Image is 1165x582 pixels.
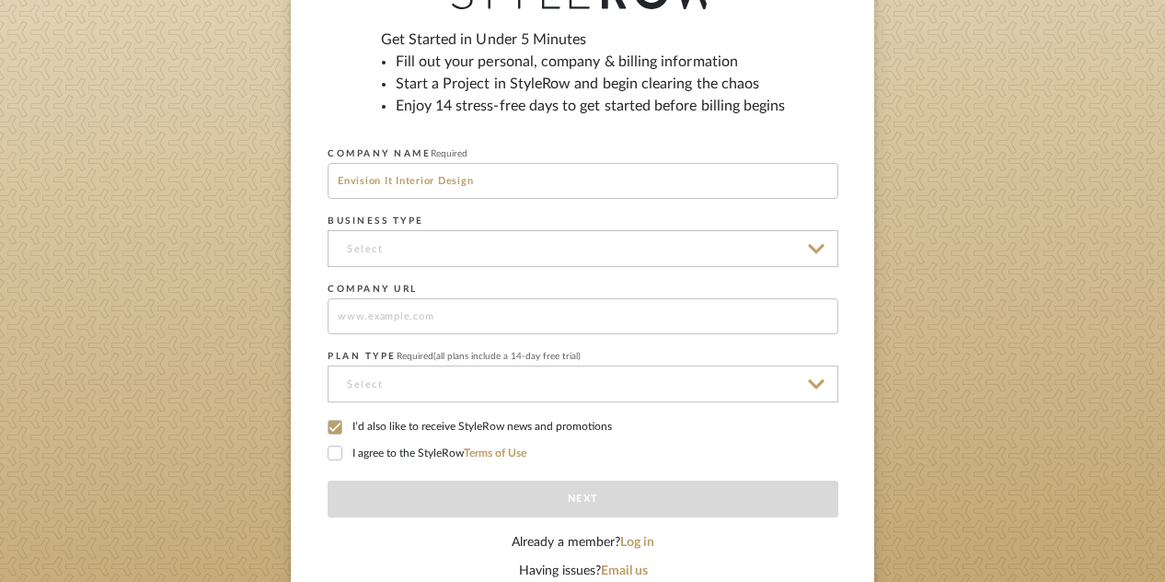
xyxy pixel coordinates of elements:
[433,352,581,361] span: (all plans include a 14-day free trial)
[381,29,786,132] div: Get Started in Under 5 Minutes
[328,562,838,581] div: Having issues?
[397,352,433,361] span: Required
[328,215,424,227] label: BUSINESS TYPE
[464,448,526,459] a: Terms of Use
[328,230,838,267] input: Select
[620,533,654,553] button: Log in
[396,95,786,117] li: Enjoy 14 stress-free days to get started before billing begins
[328,148,467,159] label: COMPANY NAME
[328,284,418,295] label: COMPANY URL
[328,420,838,436] label: I’d also like to receive StyleRow news and promotions
[601,565,648,577] a: Email us
[328,446,838,462] label: I agree to the StyleRow
[396,51,786,73] li: Fill out your personal, company & billing information
[328,533,838,553] div: Already a member?
[328,481,838,518] button: Next
[328,298,838,334] input: www.example.com
[328,351,581,362] label: PLAN TYPE
[328,163,838,199] input: Me, Inc.
[328,366,838,402] input: Select
[431,149,467,158] span: Required
[396,73,786,95] li: Start a Project in StyleRow and begin clearing the chaos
